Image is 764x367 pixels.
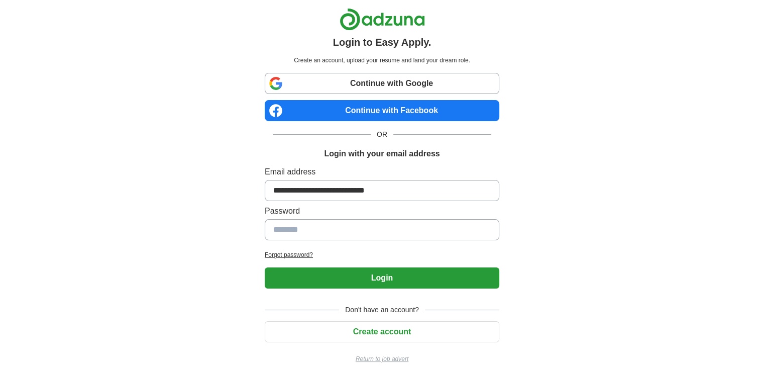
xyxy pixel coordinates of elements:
[265,250,499,259] a: Forgot password?
[324,148,440,160] h1: Login with your email address
[265,327,499,336] a: Create account
[267,56,497,65] p: Create an account, upload your resume and land your dream role.
[339,305,425,315] span: Don't have an account?
[265,267,499,289] button: Login
[265,354,499,363] a: Return to job advert
[333,35,431,50] h1: Login to Easy Apply.
[265,166,499,178] label: Email address
[340,8,425,31] img: Adzuna logo
[371,129,393,140] span: OR
[265,205,499,217] label: Password
[265,321,499,342] button: Create account
[265,100,499,121] a: Continue with Facebook
[265,73,499,94] a: Continue with Google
